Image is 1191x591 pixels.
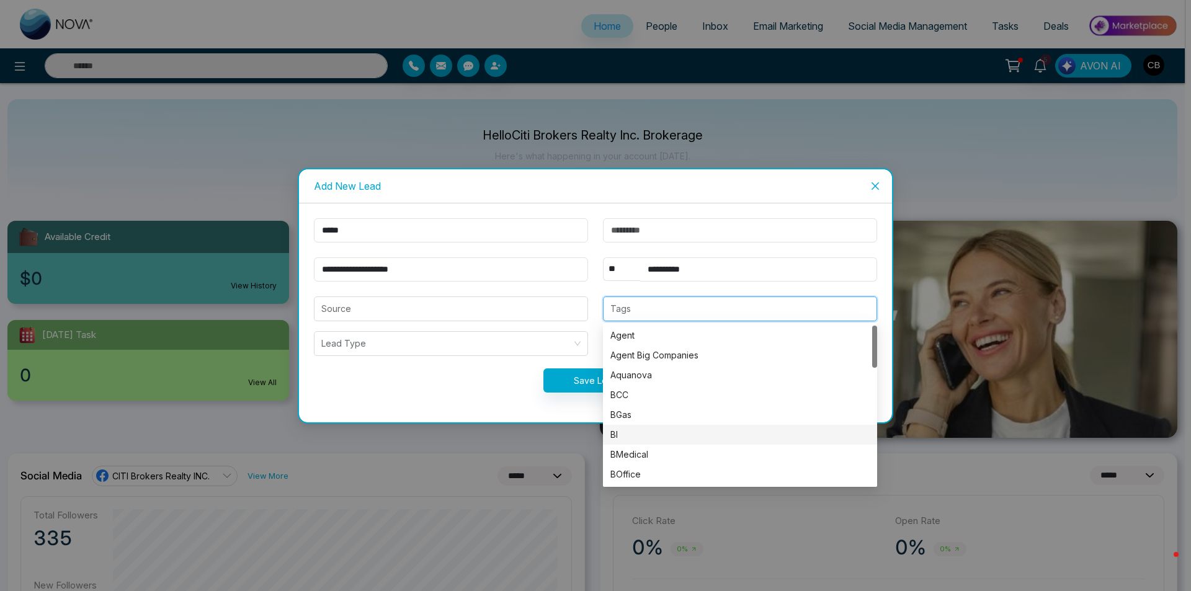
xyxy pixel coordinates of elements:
div: BOffice [610,468,870,481]
div: BMedical [603,445,877,464]
div: Agent Big Companies [610,349,870,362]
div: Agent [610,329,870,342]
div: BGas [603,405,877,425]
div: Agent Big Companies [603,345,877,365]
div: BGas [610,408,870,422]
div: BOffice [603,464,877,484]
div: BCC [603,385,877,405]
iframe: Intercom live chat [1149,549,1179,579]
div: Aquanova [603,365,877,385]
button: Save Lead [543,368,648,393]
span: close [870,181,880,191]
div: Add New Lead [314,179,877,193]
div: Agent [603,326,877,345]
div: Aquanova [610,368,870,382]
div: BI [610,428,870,442]
div: BCC [610,388,870,402]
button: Close [859,169,892,203]
div: BMedical [610,448,870,461]
div: BI [603,425,877,445]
